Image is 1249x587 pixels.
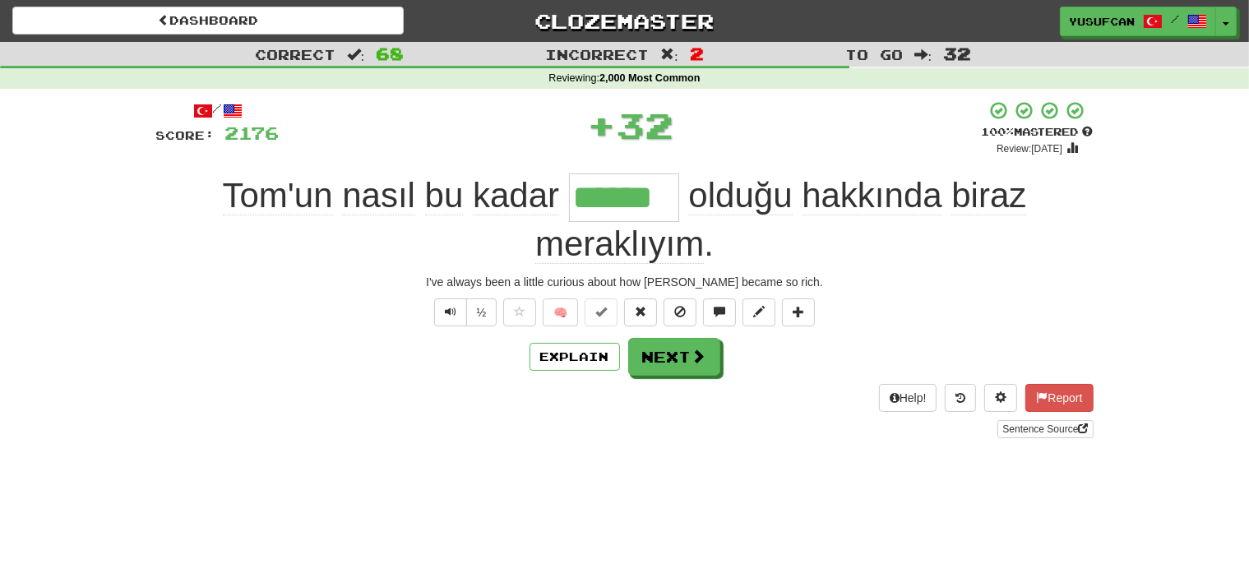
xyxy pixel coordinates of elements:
[12,7,404,35] a: Dashboard
[434,298,467,326] button: Play sentence audio (ctl+space)
[951,176,1026,215] span: biraz
[156,274,1094,290] div: I've always been a little curious about how [PERSON_NAME] became so rich.
[690,44,704,63] span: 2
[1060,7,1216,36] a: yusufcan /
[347,48,365,62] span: :
[624,298,657,326] button: Reset to 0% Mastered (alt+r)
[156,128,215,142] span: Score:
[782,298,815,326] button: Add to collection (alt+a)
[156,100,280,121] div: /
[535,224,704,264] span: meraklıyım
[466,298,497,326] button: ½
[431,298,497,326] div: Text-to-speech controls
[616,104,673,146] span: 32
[530,343,620,371] button: Explain
[535,176,1026,264] span: .
[943,44,971,63] span: 32
[703,298,736,326] button: Discuss sentence (alt+u)
[1171,13,1179,25] span: /
[585,298,618,326] button: Set this sentence to 100% Mastered (alt+m)
[342,176,415,215] span: nasıl
[599,72,700,84] strong: 2,000 Most Common
[997,143,1062,155] small: Review: [DATE]
[845,46,903,62] span: To go
[503,298,536,326] button: Favorite sentence (alt+f)
[982,125,1015,138] span: 100 %
[914,48,932,62] span: :
[742,298,775,326] button: Edit sentence (alt+d)
[376,44,404,63] span: 68
[879,384,937,412] button: Help!
[543,298,578,326] button: 🧠
[425,176,464,215] span: bu
[664,298,696,326] button: Ignore sentence (alt+i)
[945,384,976,412] button: Round history (alt+y)
[660,48,678,62] span: :
[255,46,335,62] span: Correct
[802,176,941,215] span: hakkında
[473,176,559,215] span: kadar
[997,420,1093,438] a: Sentence Source
[688,176,792,215] span: olduğu
[982,125,1094,140] div: Mastered
[545,46,649,62] span: Incorrect
[1069,14,1135,29] span: yusufcan
[628,338,720,376] button: Next
[225,122,280,143] span: 2176
[428,7,820,35] a: Clozemaster
[223,176,333,215] span: Tom'un
[1025,384,1093,412] button: Report
[587,100,616,150] span: +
